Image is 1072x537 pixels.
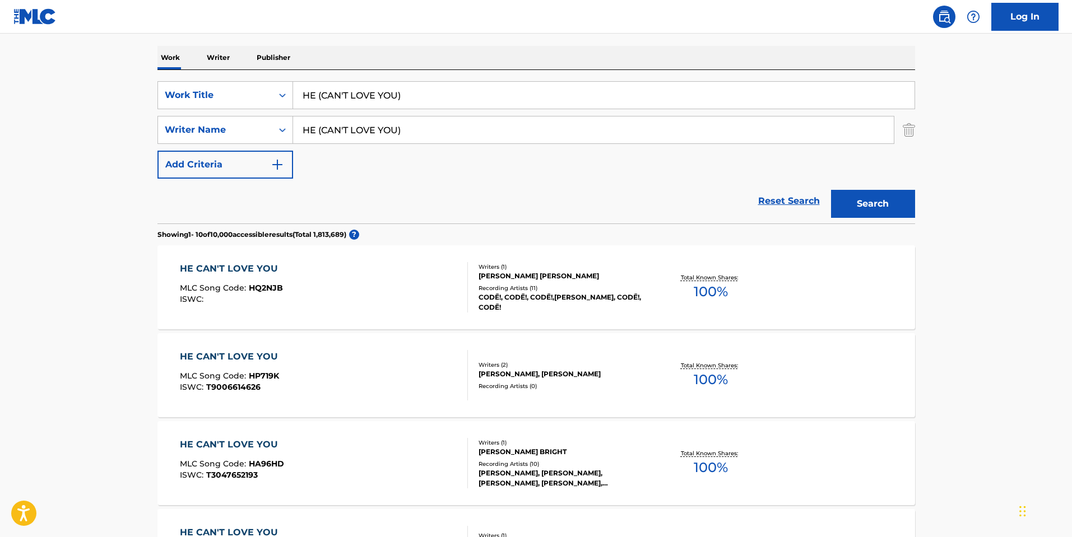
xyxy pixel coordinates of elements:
span: 100 % [694,282,728,302]
a: HE CAN'T LOVE YOUMLC Song Code:HP719KISWC:T9006614626Writers (2)[PERSON_NAME], [PERSON_NAME]Recor... [157,333,915,417]
div: HE CAN'T LOVE YOU [180,350,284,363]
div: Recording Artists ( 0 ) [479,382,648,390]
span: MLC Song Code : [180,371,249,381]
div: HE CAN'T LOVE YOU [180,262,284,275]
p: Writer [203,46,233,69]
div: Drag [1019,494,1026,528]
span: MLC Song Code : [180,459,249,469]
span: ISWC : [180,294,206,304]
div: [PERSON_NAME] BRIGHT [479,447,648,457]
p: Total Known Shares: [681,273,741,282]
img: 9d2ae6d4665cec9f34b9.svg [271,158,284,171]
button: Search [831,190,915,218]
a: HE CAN'T LOVE YOUMLC Song Code:HQ2NJBISWC:Writers (1)[PERSON_NAME] [PERSON_NAME]Recording Artists... [157,245,915,329]
div: [PERSON_NAME], [PERSON_NAME] [479,369,648,379]
a: Public Search [933,6,955,28]
span: ? [349,230,359,240]
span: HP719K [249,371,279,381]
span: ISWC : [180,382,206,392]
a: Reset Search [753,189,825,213]
a: Log In [991,3,1059,31]
div: Help [962,6,985,28]
p: Work [157,46,183,69]
a: HE CAN'T LOVE YOUMLC Song Code:HA96HDISWC:T3047652193Writers (1)[PERSON_NAME] BRIGHTRecording Art... [157,421,915,505]
span: ISWC : [180,470,206,480]
button: Add Criteria [157,151,293,179]
iframe: Chat Widget [1016,483,1072,537]
div: HE CAN'T LOVE YOU [180,438,284,451]
img: Delete Criterion [903,116,915,144]
span: HA96HD [249,459,284,469]
p: Publisher [253,46,294,69]
span: T9006614626 [206,382,261,392]
div: Writers ( 1 ) [479,263,648,271]
span: MLC Song Code : [180,283,249,293]
div: [PERSON_NAME], [PERSON_NAME], [PERSON_NAME], [PERSON_NAME], [PERSON_NAME] [479,468,648,488]
div: Writers ( 1 ) [479,438,648,447]
div: CODĒ!, CODĒ!, CODĒ!,[PERSON_NAME], CODĒ!, CODĒ! [479,292,648,312]
span: T3047652193 [206,470,258,480]
span: HQ2NJB [249,283,283,293]
img: search [938,10,951,24]
p: Total Known Shares: [681,449,741,457]
div: Writer Name [165,123,266,137]
span: 100 % [694,370,728,390]
div: Recording Artists ( 11 ) [479,284,648,292]
p: Showing 1 - 10 of 10,000 accessible results (Total 1,813,689 ) [157,230,346,240]
div: Work Title [165,88,266,102]
p: Total Known Shares: [681,361,741,370]
img: MLC Logo [13,8,57,25]
span: 100 % [694,457,728,478]
img: help [967,10,980,24]
div: Writers ( 2 ) [479,361,648,369]
div: [PERSON_NAME] [PERSON_NAME] [479,271,648,281]
form: Search Form [157,81,915,223]
div: Recording Artists ( 10 ) [479,460,648,468]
